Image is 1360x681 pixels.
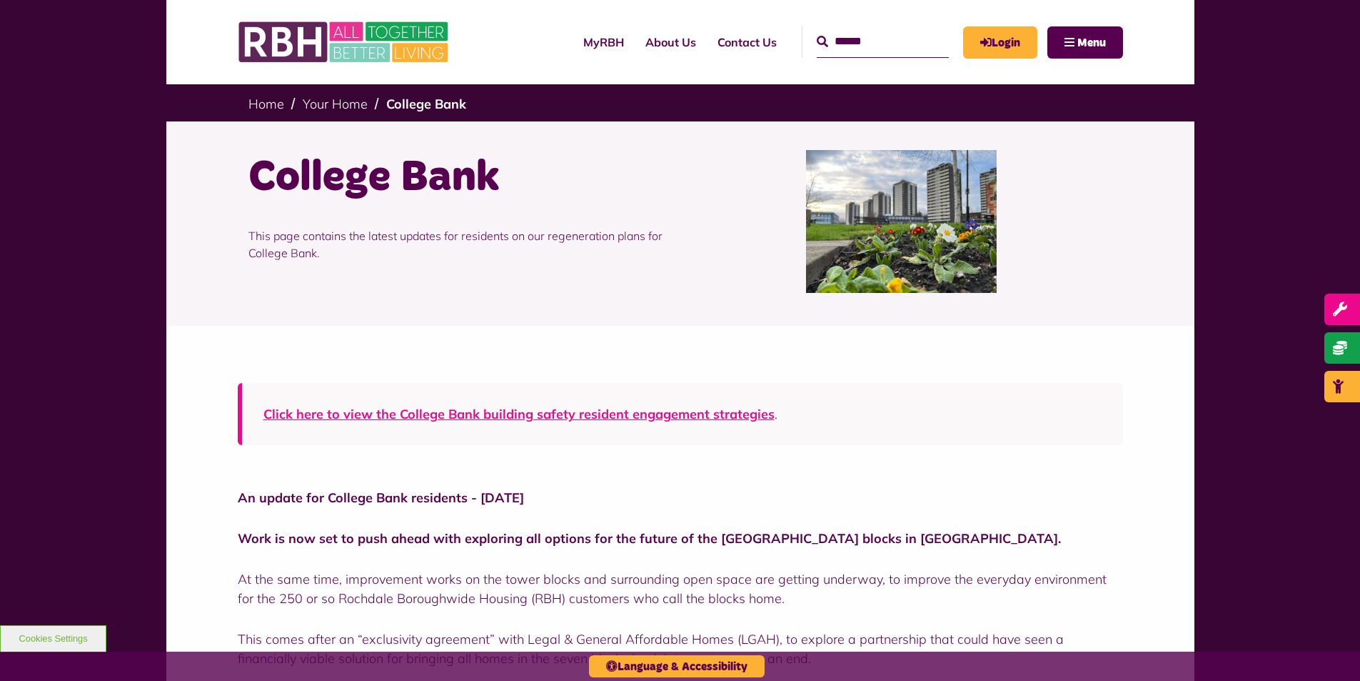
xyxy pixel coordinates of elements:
button: Navigation [1047,26,1123,59]
a: About Us [635,23,707,61]
button: Language & Accessibility [589,655,765,677]
iframe: Netcall Web Assistant for live chat [1296,617,1360,681]
a: Home [248,96,284,112]
a: Your Home [303,96,368,112]
span: Menu [1077,37,1106,49]
a: Contact Us [707,23,787,61]
p: This comes after an “exclusivity agreement” with Legal & General Affordable Homes (LGAH), to expl... [238,630,1123,668]
img: College Bank Skyline With Flowers [806,150,997,293]
p: . [263,404,1102,424]
strong: An update for College Bank residents - [DATE] [238,489,524,506]
a: MyRBH [963,26,1037,59]
strong: Work is now set to push ahead with exploring all options for the future of the [GEOGRAPHIC_DATA] ... [238,530,1061,547]
p: At the same time, improvement works on the tower blocks and surrounding open space are getting un... [238,570,1123,608]
a: Click here to view the College Bank building safety resident engagement strategies [263,406,775,422]
a: College Bank [386,96,466,112]
a: MyRBH [573,23,635,61]
h1: College Bank [248,150,670,206]
p: This page contains the latest updates for residents on our regeneration plans for College Bank. [248,206,670,283]
img: RBH [238,14,452,70]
